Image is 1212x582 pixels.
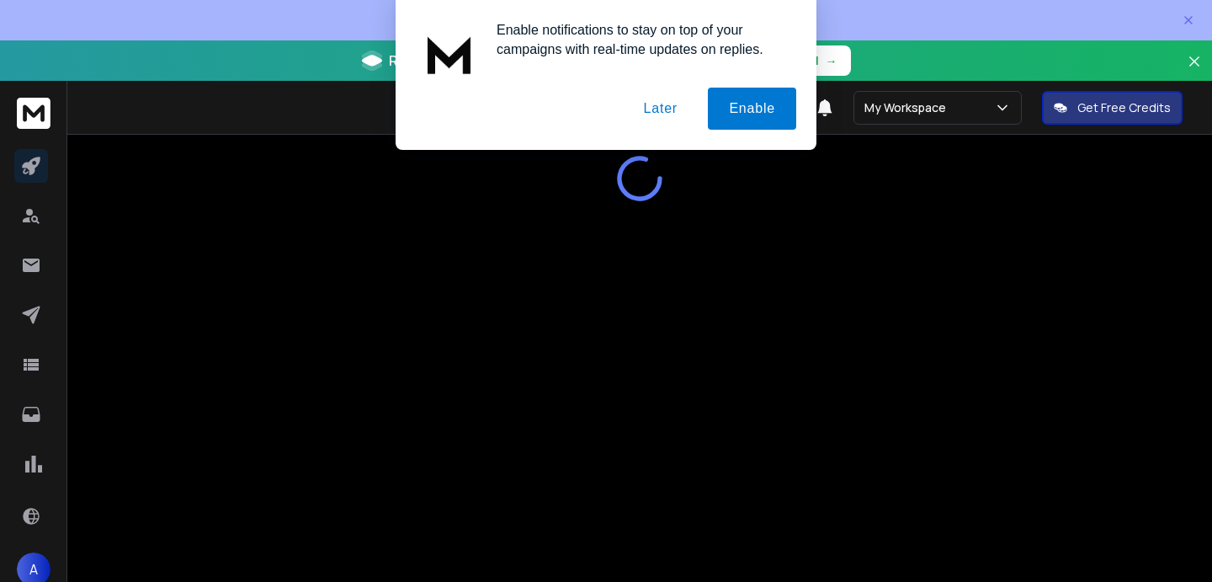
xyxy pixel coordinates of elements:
[483,20,796,59] div: Enable notifications to stay on top of your campaigns with real-time updates on replies.
[622,88,698,130] button: Later
[708,88,796,130] button: Enable
[416,20,483,88] img: notification icon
